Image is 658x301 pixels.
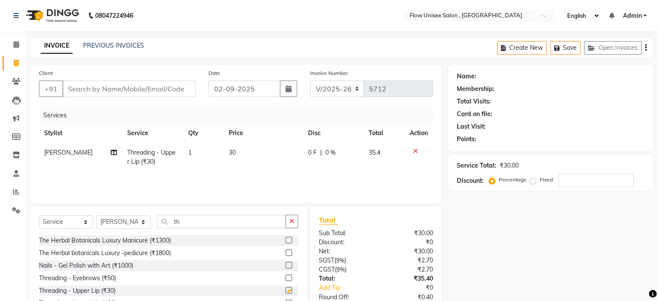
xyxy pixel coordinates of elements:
div: Threading - Eyebrows (₹50) [39,274,116,283]
div: Nails - Gel Polish with Art (₹1000) [39,261,133,270]
span: SGST [319,256,334,264]
b: 08047224946 [95,3,133,28]
div: Services [40,107,440,123]
span: 0 % [325,148,336,157]
span: 30 [229,149,236,156]
span: Admin [623,11,642,20]
label: Invoice Number [310,69,348,77]
div: ( ) [312,265,376,274]
div: ( ) [312,256,376,265]
span: 9% [337,266,345,273]
span: | [320,148,322,157]
div: Total: [312,274,376,283]
div: Membership: [457,84,494,94]
th: Stylist [39,123,122,143]
th: Disc [303,123,363,143]
div: ₹0 [386,283,439,292]
label: Client [39,69,53,77]
div: ₹35.40 [376,274,440,283]
label: Fixed [540,176,553,184]
th: Action [404,123,433,143]
span: Total [319,216,339,225]
div: Discount: [457,176,484,185]
span: [PERSON_NAME] [44,149,93,156]
div: ₹0 [376,238,440,247]
span: 35.4 [369,149,380,156]
div: Last Visit: [457,122,486,131]
a: INVOICE [41,38,73,54]
th: Price [224,123,303,143]
div: The Herbal botanicals Luxury -pedicure (₹1800) [39,249,171,258]
span: Threading - Upper Lip (₹30) [127,149,176,165]
div: ₹2.70 [376,265,440,274]
div: Sub Total: [312,229,376,238]
span: 0 F [308,148,317,157]
div: ₹30.00 [500,161,519,170]
div: ₹2.70 [376,256,440,265]
div: Threading - Upper Lip (₹30) [39,286,116,295]
div: Discount: [312,238,376,247]
button: +91 [39,81,63,97]
div: Net: [312,247,376,256]
div: Service Total: [457,161,496,170]
a: Add Tip [312,283,386,292]
th: Total [363,123,404,143]
input: Search or Scan [157,215,286,228]
div: Card on file: [457,110,492,119]
div: ₹30.00 [376,247,440,256]
div: The Herbal Botanicals Luxury Manicure (₹1300) [39,236,171,245]
span: 9% [336,257,344,264]
button: Save [550,41,581,55]
label: Date [209,69,220,77]
div: Total Visits: [457,97,491,106]
label: Percentage [499,176,526,184]
div: Points: [457,135,476,144]
div: ₹30.00 [376,229,440,238]
button: Create New [497,41,547,55]
th: Service [122,123,183,143]
div: Name: [457,72,476,81]
input: Search by Name/Mobile/Email/Code [62,81,196,97]
span: 1 [188,149,192,156]
th: Qty [183,123,224,143]
button: Open Invoices [584,41,642,55]
a: PREVIOUS INVOICES [83,42,144,49]
img: logo [22,3,81,28]
span: CGST [319,265,335,273]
